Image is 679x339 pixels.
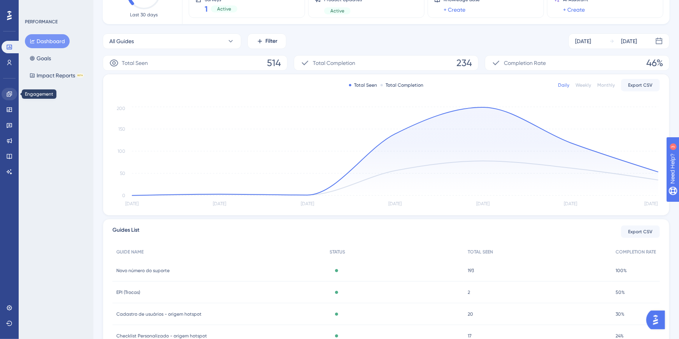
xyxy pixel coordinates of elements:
[456,57,472,69] span: 234
[644,201,658,207] tspan: [DATE]
[266,37,278,46] span: Filter
[118,126,125,132] tspan: 150
[301,201,314,207] tspan: [DATE]
[116,249,144,255] span: GUIDE NAME
[313,58,355,68] span: Total Completion
[116,333,207,339] span: Checklist Personalizado - origem hotspot
[389,201,402,207] tspan: [DATE]
[122,193,125,198] tspan: 0
[575,82,591,88] div: Weekly
[18,2,49,11] span: Need Help?
[25,34,70,48] button: Dashboard
[628,229,653,235] span: Export CSV
[117,106,125,111] tspan: 200
[118,149,125,154] tspan: 100
[616,249,656,255] span: COMPLETION RATE
[468,311,473,317] span: 20
[330,249,345,255] span: STATUS
[125,201,139,207] tspan: [DATE]
[116,311,202,317] span: Cadastro de usuários - origem hotspot
[349,82,377,88] div: Total Seen
[616,333,624,339] span: 24%
[25,68,88,82] button: Impact ReportsBETA
[213,201,226,207] tspan: [DATE]
[468,333,472,339] span: 17
[616,267,627,274] span: 100%
[381,82,424,88] div: Total Completion
[468,289,470,295] span: 2
[217,6,231,12] span: Active
[116,289,140,295] span: EPI (Trocas)
[646,57,663,69] span: 46%
[621,225,660,238] button: Export CSV
[563,5,585,14] a: + Create
[116,267,170,274] span: Novo número do suporte
[77,73,84,77] div: BETA
[558,82,569,88] div: Daily
[267,57,281,69] span: 514
[621,79,660,91] button: Export CSV
[628,82,653,88] span: Export CSV
[54,4,56,10] div: 3
[103,33,241,49] button: All Guides
[25,19,58,25] div: PERFORMANCE
[616,311,625,317] span: 30%
[468,267,474,274] span: 193
[646,308,670,332] iframe: UserGuiding AI Assistant Launcher
[476,201,490,207] tspan: [DATE]
[564,201,577,207] tspan: [DATE]
[597,82,615,88] div: Monthly
[120,171,125,176] tspan: 50
[109,37,134,46] span: All Guides
[621,37,637,46] div: [DATE]
[247,33,286,49] button: Filter
[122,58,148,68] span: Total Seen
[504,58,546,68] span: Completion Rate
[112,225,139,238] span: Guides List
[330,8,344,14] span: Active
[25,51,56,65] button: Goals
[575,37,591,46] div: [DATE]
[130,12,158,18] span: Last 30 days
[205,3,208,14] span: 1
[468,249,493,255] span: TOTAL SEEN
[616,289,625,295] span: 50%
[444,5,465,14] a: + Create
